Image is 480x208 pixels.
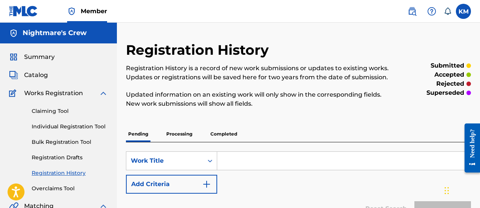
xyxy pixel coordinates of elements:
span: Works Registration [24,89,83,98]
img: Top Rightsholder [67,7,76,16]
img: Summary [9,52,18,62]
span: Summary [24,52,55,62]
img: MLC Logo [9,6,38,17]
a: Bulk Registration Tool [32,138,108,146]
button: Add Criteria [126,175,217,194]
p: Processing [164,126,195,142]
iframe: Chat Widget [442,172,480,208]
a: Individual Registration Tool [32,123,108,131]
img: Catalog [9,71,18,80]
p: submitted [431,61,464,70]
div: Work Title [131,156,199,165]
div: User Menu [456,4,471,19]
img: 9d2ae6d4665cec9f34b9.svg [202,180,211,189]
a: Registration History [32,169,108,177]
a: Claiming Tool [32,107,108,115]
a: Public Search [405,4,420,19]
a: Registration Drafts [32,154,108,162]
img: expand [99,89,108,98]
img: search [408,7,417,16]
h2: Registration History [126,42,273,59]
iframe: Resource Center [459,117,480,178]
a: Overclaims Tool [32,185,108,193]
div: Notifications [444,8,451,15]
span: Catalog [24,71,48,80]
p: Updated information on an existing work will only show in the corresponding fields. New work subm... [126,90,392,108]
a: CatalogCatalog [9,71,48,80]
p: Registration History is a record of new work submissions or updates to existing works. Updates or... [126,64,392,82]
img: Works Registration [9,89,19,98]
span: Member [81,7,107,15]
p: superseded [426,88,464,97]
img: help [427,7,436,16]
p: rejected [436,79,464,88]
p: accepted [434,70,464,79]
img: Accounts [9,29,18,38]
h5: Nightmare's Crew [23,29,87,37]
div: Drag [445,179,449,202]
p: Pending [126,126,150,142]
div: Help [424,4,439,19]
p: Completed [208,126,239,142]
a: SummarySummary [9,52,55,62]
